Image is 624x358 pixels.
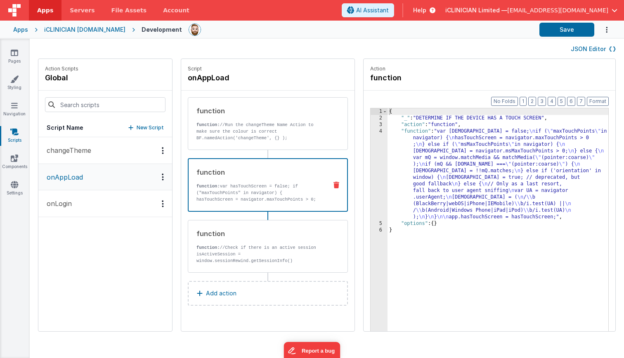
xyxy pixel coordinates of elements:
[42,172,83,182] p: onAppLoad
[491,97,518,106] button: No Folds
[371,122,388,128] div: 3
[137,124,164,132] p: New Script
[587,97,609,106] button: Format
[189,24,201,35] img: 338b8ff906eeea576da06f2fc7315c1b
[196,229,321,239] div: function
[370,72,494,84] h4: function
[42,199,72,208] p: onLogin
[188,72,312,84] h4: onAppLoad
[196,244,321,264] p: //Check if there is an active session isActiveSession = window.sessionRewind.getSessionInfo()
[157,173,169,180] div: Options
[44,26,125,34] div: iCLINICIAN [DOMAIN_NAME]
[188,281,348,306] button: Add action
[111,6,147,14] span: File Assets
[371,115,388,122] div: 2
[371,108,388,115] div: 1
[42,145,91,155] p: changeTheme
[413,6,426,14] span: Help
[38,164,172,190] button: onAppLoad
[445,6,617,14] button: iCLINICIAN Limited — [EMAIL_ADDRESS][DOMAIN_NAME]
[45,72,78,84] h4: global
[567,97,575,106] button: 6
[356,6,389,14] span: AI Assistant
[128,124,164,132] button: New Script
[47,124,83,132] h5: Script Name
[206,288,236,298] p: Add action
[371,128,388,220] div: 4
[196,122,321,141] p: //Run the changeTheme Name Action to make sure the colour is correct BF.namedAction('changeTheme'...
[538,97,546,106] button: 3
[342,3,394,17] button: AI Assistant
[196,122,220,127] strong: function:
[196,184,220,189] strong: function:
[371,227,388,234] div: 6
[507,6,608,14] span: [EMAIL_ADDRESS][DOMAIN_NAME]
[196,106,321,116] div: function
[520,97,527,106] button: 1
[142,26,182,34] div: Development
[157,200,169,207] div: Options
[196,167,321,177] div: function
[45,97,165,112] input: Search scripts
[371,220,388,227] div: 5
[528,97,536,106] button: 2
[38,190,172,217] button: onLogin
[370,66,609,72] p: Action
[577,97,585,106] button: 7
[571,45,616,53] button: JSON Editor
[70,6,95,14] span: Servers
[37,6,53,14] span: Apps
[196,245,220,250] strong: function:
[38,137,172,164] button: changeTheme
[13,26,28,34] div: Apps
[445,6,507,14] span: iCLINICIAN Limited —
[45,66,78,72] p: Action Scripts
[594,21,611,38] button: Options
[548,97,556,106] button: 4
[157,147,169,154] div: Options
[558,97,565,106] button: 5
[196,183,321,295] p: var hasTouchScreen = false; if ("maxTouchPoints" in navigator) { hasTouchScreen = navigator.maxTo...
[539,23,594,37] button: Save
[188,66,348,72] p: Script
